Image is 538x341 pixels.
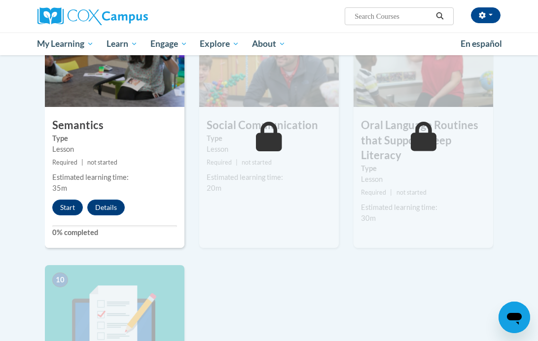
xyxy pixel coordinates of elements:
span: not started [242,159,272,166]
span: Learn [107,38,138,50]
span: My Learning [37,38,94,50]
span: 20m [207,184,221,192]
span: 10 [52,273,68,287]
a: Learn [100,33,144,55]
span: Explore [200,38,239,50]
span: En español [461,38,502,49]
h3: Semantics [45,118,184,133]
span: | [236,159,238,166]
span: Required [361,189,386,196]
a: About [246,33,292,55]
span: Required [52,159,77,166]
span: 30m [361,214,376,222]
label: Type [361,163,486,174]
a: En español [454,34,508,54]
span: About [252,38,286,50]
span: Required [207,159,232,166]
div: Estimated learning time: [52,172,177,183]
a: Engage [144,33,194,55]
div: Lesson [361,174,486,185]
label: Type [52,133,177,144]
span: | [390,189,392,196]
a: My Learning [31,33,101,55]
input: Search Courses [354,10,432,22]
button: Start [52,200,83,215]
div: Lesson [52,144,177,155]
button: Details [87,200,125,215]
img: Course Image [354,8,493,107]
div: Estimated learning time: [207,172,331,183]
img: Course Image [199,8,339,107]
label: 0% completed [52,227,177,238]
span: not started [396,189,427,196]
div: Main menu [30,33,508,55]
span: not started [87,159,117,166]
a: Explore [193,33,246,55]
h3: Oral Language Routines that Support Deep Literacy [354,118,493,163]
img: Cox Campus [37,7,148,25]
label: Type [207,133,331,144]
a: Cox Campus [37,7,182,25]
button: Account Settings [471,7,501,23]
h3: Social Communication [199,118,339,133]
div: Estimated learning time: [361,202,486,213]
div: Lesson [207,144,331,155]
span: Engage [150,38,187,50]
button: Search [432,10,447,22]
img: Course Image [45,8,184,107]
span: | [81,159,83,166]
iframe: Button to launch messaging window [499,302,530,333]
span: 35m [52,184,67,192]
